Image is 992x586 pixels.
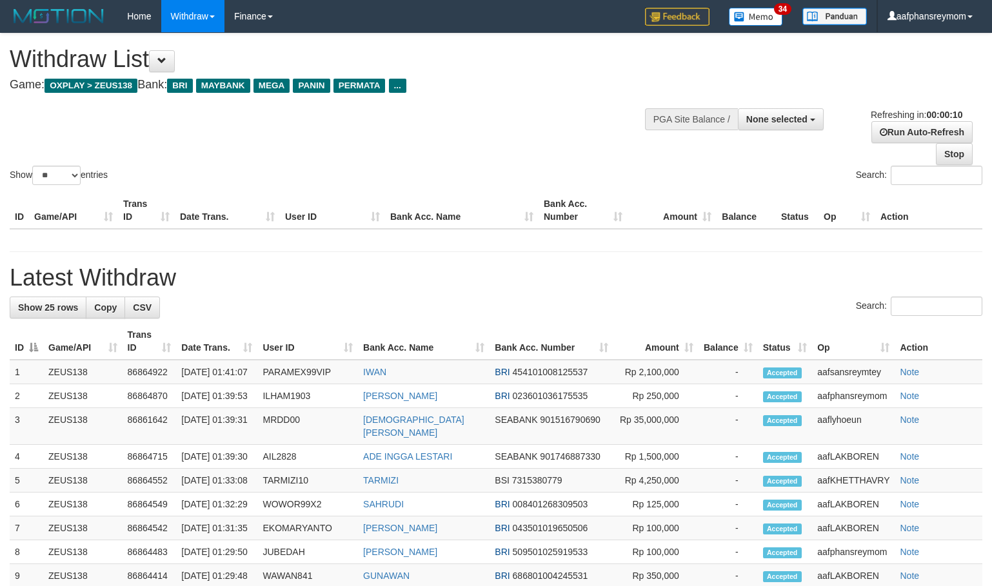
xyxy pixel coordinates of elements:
[812,323,895,360] th: Op: activate to sort column ascending
[257,540,358,564] td: JUBEDAH
[812,360,895,384] td: aafsansreymtey
[763,415,802,426] span: Accepted
[540,451,600,462] span: Copy 901746887330 to clipboard
[363,571,410,581] a: GUNAWAN
[45,79,137,93] span: OXPLAY > ZEUS138
[363,451,452,462] a: ADE INGGA LESTARI
[43,384,123,408] td: ZEUS138
[43,516,123,540] td: ZEUS138
[43,445,123,469] td: ZEUS138
[900,451,919,462] a: Note
[763,367,802,378] span: Accepted
[812,516,895,540] td: aafLAKBOREN
[539,192,628,229] th: Bank Acc. Number
[363,523,437,533] a: [PERSON_NAME]
[18,302,78,313] span: Show 25 rows
[257,516,358,540] td: EKOMARYANTO
[175,192,280,229] th: Date Trans.
[699,408,758,445] td: -
[900,499,919,509] a: Note
[763,571,802,582] span: Accepted
[123,384,177,408] td: 86864870
[10,297,86,318] a: Show 25 rows
[123,540,177,564] td: 86864483
[293,79,330,93] span: PANIN
[10,166,108,185] label: Show entries
[699,493,758,516] td: -
[10,265,982,291] h1: Latest Withdraw
[812,540,895,564] td: aafphansreymom
[43,469,123,493] td: ZEUS138
[133,302,152,313] span: CSV
[699,360,758,384] td: -
[613,469,699,493] td: Rp 4,250,000
[763,476,802,487] span: Accepted
[257,469,358,493] td: TARMIZI10
[699,384,758,408] td: -
[495,367,510,377] span: BRI
[123,516,177,540] td: 86864542
[900,547,919,557] a: Note
[176,360,257,384] td: [DATE] 01:41:07
[513,391,588,401] span: Copy 023601036175535 to clipboard
[363,499,404,509] a: SAHRUDI
[871,110,962,120] span: Refreshing in:
[167,79,192,93] span: BRI
[812,469,895,493] td: aafKHETTHAVRY
[257,323,358,360] th: User ID: activate to sort column ascending
[123,445,177,469] td: 86864715
[363,475,399,485] a: TARMIZI
[176,516,257,540] td: [DATE] 01:31:35
[10,445,43,469] td: 4
[818,192,875,229] th: Op
[613,360,699,384] td: Rp 2,100,000
[758,323,813,360] th: Status: activate to sort column ascending
[490,323,613,360] th: Bank Acc. Number: activate to sort column ascending
[495,451,537,462] span: SEABANK
[176,323,257,360] th: Date Trans.: activate to sort column ascending
[29,192,118,229] th: Game/API
[613,384,699,408] td: Rp 250,000
[763,547,802,558] span: Accepted
[812,384,895,408] td: aafphansreymom
[699,445,758,469] td: -
[123,493,177,516] td: 86864549
[900,367,919,377] a: Note
[363,415,464,438] a: [DEMOGRAPHIC_DATA][PERSON_NAME]
[253,79,290,93] span: MEGA
[495,547,510,557] span: BRI
[10,540,43,564] td: 8
[389,79,406,93] span: ...
[363,367,386,377] a: IWAN
[900,391,919,401] a: Note
[613,540,699,564] td: Rp 100,000
[763,500,802,511] span: Accepted
[900,415,919,425] a: Note
[613,445,699,469] td: Rp 1,500,000
[43,493,123,516] td: ZEUS138
[10,469,43,493] td: 5
[738,108,824,130] button: None selected
[936,143,973,165] a: Stop
[363,391,437,401] a: [PERSON_NAME]
[10,79,648,92] h4: Game: Bank:
[257,493,358,516] td: WOWOR99X2
[495,415,537,425] span: SEABANK
[32,166,81,185] select: Showentries
[540,415,600,425] span: Copy 901516790690 to clipboard
[495,571,510,581] span: BRI
[699,323,758,360] th: Balance: activate to sort column ascending
[333,79,386,93] span: PERMATA
[10,360,43,384] td: 1
[94,302,117,313] span: Copy
[43,408,123,445] td: ZEUS138
[513,523,588,533] span: Copy 043501019650506 to clipboard
[10,323,43,360] th: ID: activate to sort column descending
[495,499,510,509] span: BRI
[900,475,919,485] a: Note
[43,360,123,384] td: ZEUS138
[10,408,43,445] td: 3
[628,192,717,229] th: Amount
[123,408,177,445] td: 86861642
[746,114,808,124] span: None selected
